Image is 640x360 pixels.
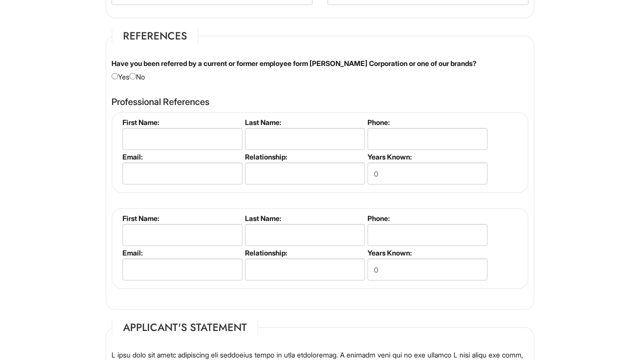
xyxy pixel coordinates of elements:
[245,118,363,126] label: Last Name:
[122,214,241,222] label: First Name:
[245,248,363,257] label: Relationship:
[245,214,363,222] label: Last Name:
[111,58,476,68] label: Have you been referred by a current or former employee form [PERSON_NAME] Corporation or one of o...
[104,58,536,82] div: Yes No
[111,320,258,335] legend: Applicant's Statement
[245,152,363,161] label: Relationship:
[367,152,486,161] label: Years Known:
[122,248,241,257] label: Email:
[367,118,486,126] label: Phone:
[111,28,198,43] legend: References
[122,152,241,161] label: Email:
[111,97,528,107] h4: Professional References
[367,214,486,222] label: Phone:
[122,118,241,126] label: First Name:
[367,248,486,257] label: Years Known:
